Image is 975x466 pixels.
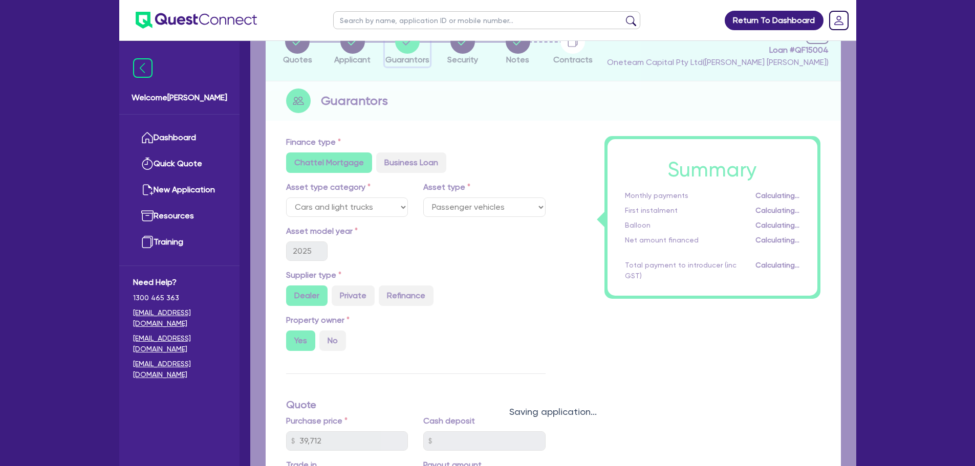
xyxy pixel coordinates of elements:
span: Need Help? [133,276,226,289]
span: Welcome [PERSON_NAME] [132,92,227,104]
div: Saving application... [250,405,856,418]
img: icon-menu-close [133,58,153,78]
input: Search by name, application ID or mobile number... [333,11,640,29]
img: new-application [141,184,154,196]
a: [EMAIL_ADDRESS][DOMAIN_NAME] [133,359,226,380]
a: New Application [133,177,226,203]
a: Dashboard [133,125,226,151]
a: [EMAIL_ADDRESS][DOMAIN_NAME] [133,333,226,354]
img: quick-quote [141,158,154,170]
span: 1300 465 363 [133,293,226,303]
a: Training [133,229,226,255]
a: Resources [133,203,226,229]
a: Dropdown toggle [826,7,852,34]
a: Quick Quote [133,151,226,177]
a: Return To Dashboard [725,11,824,30]
img: resources [141,210,154,222]
a: [EMAIL_ADDRESS][DOMAIN_NAME] [133,307,226,329]
img: training [141,236,154,248]
img: quest-connect-logo-blue [136,12,257,29]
